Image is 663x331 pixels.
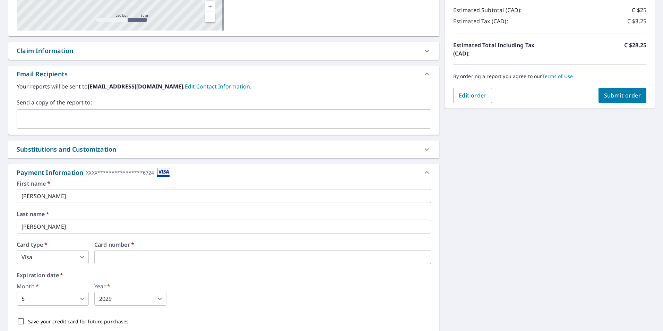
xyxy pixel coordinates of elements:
label: First name [17,181,431,186]
p: By ordering a report you agree to our [453,73,646,79]
p: C $28.25 [624,41,646,58]
img: cardImage [157,168,170,177]
a: Current Level 17, Zoom In [205,1,215,12]
a: EditContactInfo [185,83,251,90]
p: Save your credit card for future purchases [28,318,129,325]
div: 2029 [94,292,166,306]
div: Payment Information [17,168,170,177]
p: Estimated Tax (CAD): [453,17,550,25]
div: Claim Information [8,42,439,60]
p: Estimated Subtotal (CAD): [453,6,550,14]
p: C $3.25 [627,17,646,25]
a: Current Level 17, Zoom Out [205,12,215,22]
a: Terms of Use [542,73,573,79]
label: Expiration date [17,272,431,278]
label: Last name [17,211,431,217]
div: 5 [17,292,89,306]
label: Send a copy of the report to: [17,98,431,107]
label: Year [94,283,166,289]
div: Email Recipients [17,69,68,79]
div: Email Recipients [8,66,439,82]
div: Substitutions and Customization [8,141,439,158]
div: Visa [17,250,89,264]
label: Your reports will be sent to [17,82,431,91]
p: Estimated Total Including Tax (CAD): [453,41,550,58]
button: Edit order [453,88,492,103]
label: Card type [17,242,89,247]
div: Substitutions and Customization [17,145,116,154]
label: Card number [94,242,431,247]
p: C $25 [632,6,646,14]
span: Edit order [459,92,487,99]
b: [EMAIL_ADDRESS][DOMAIN_NAME]. [88,83,185,90]
button: Submit order [599,88,647,103]
label: Month [17,283,89,289]
span: Submit order [604,92,641,99]
div: Claim Information [17,46,73,56]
